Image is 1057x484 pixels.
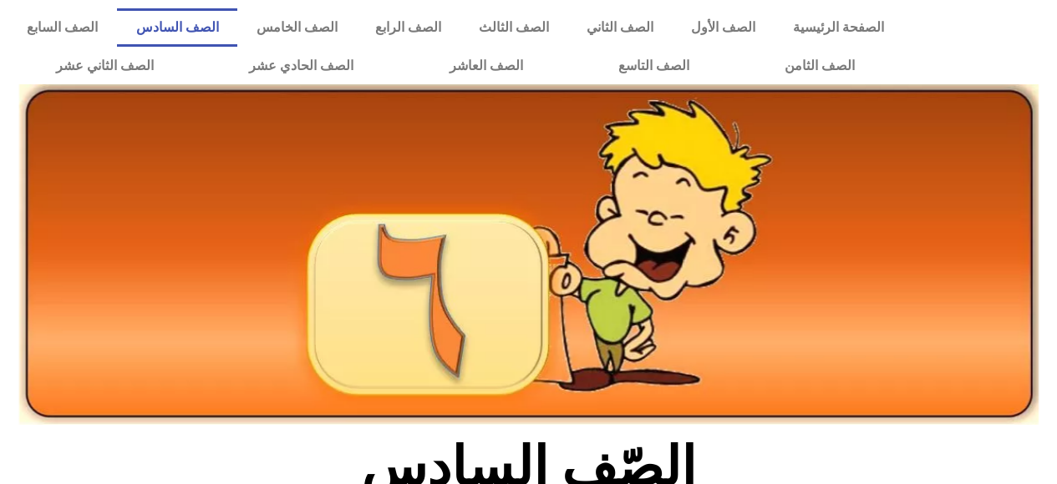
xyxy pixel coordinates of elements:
[8,8,117,47] a: الصف السابع
[117,8,237,47] a: الصف السادس
[737,47,902,85] a: الصف الثامن
[567,8,672,47] a: الصف الثاني
[8,47,201,85] a: الصف الثاني عشر
[571,47,737,85] a: الصف التاسع
[460,8,567,47] a: الصف الثالث
[774,8,902,47] a: الصفحة الرئيسية
[237,8,356,47] a: الصف الخامس
[201,47,401,85] a: الصف الحادي عشر
[672,8,774,47] a: الصف الأول
[402,47,571,85] a: الصف العاشر
[356,8,460,47] a: الصف الرابع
